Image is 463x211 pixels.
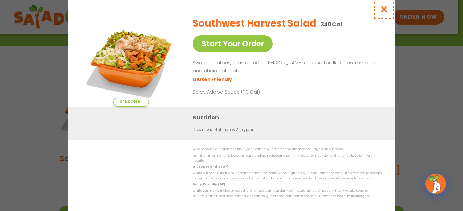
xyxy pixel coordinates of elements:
[193,76,233,83] li: Gluten Friendly
[113,98,149,107] span: Seasonal
[193,182,225,186] strong: Dairy Friendly (DF)
[193,59,379,75] p: Sweet potatoes, roasted corn, [PERSON_NAME] cheese, tortilla strips, romaine and choice of protein.
[193,171,382,181] p: While our menu includes ingredients that are made without gluten, our restaurants are not gluten ...
[193,35,273,52] a: Start Your Order
[193,188,382,199] p: While our menu includes foods that are made without dairy, our restaurants are not dairy free. We...
[193,88,319,96] p: Spicy Adobo Sauce (110 Cal)
[193,16,316,31] h2: Southwest Harvest Salad
[193,165,228,169] strong: Gluten Friendly (GF)
[320,20,342,29] p: 340 Cal
[193,153,382,164] p: Nutrition information is based on our standard recipes and portion sizes. Click Nutrition & Aller...
[83,11,179,107] img: Featured product photo for Southwest Harvest Salad
[426,174,445,193] img: wpChatIcon
[193,113,385,122] h3: Nutrition
[193,127,254,133] a: Download Nutrition & Allergens
[193,147,382,152] p: We are not an allergen free facility and cannot guarantee the absence of allergens in our foods.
